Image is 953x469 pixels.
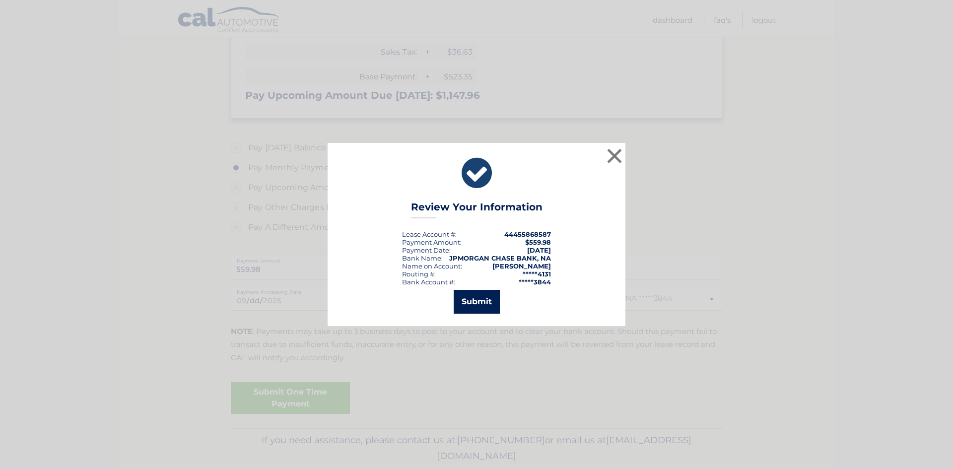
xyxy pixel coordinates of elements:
[527,246,551,254] span: [DATE]
[402,278,455,286] div: Bank Account #:
[449,254,551,262] strong: JPMORGAN CHASE BANK, NA
[402,230,457,238] div: Lease Account #:
[454,290,500,314] button: Submit
[402,246,451,254] div: :
[504,230,551,238] strong: 44455868587
[525,238,551,246] span: $559.98
[402,246,449,254] span: Payment Date
[402,254,443,262] div: Bank Name:
[411,201,543,218] h3: Review Your Information
[402,238,462,246] div: Payment Amount:
[605,146,624,166] button: ×
[402,262,462,270] div: Name on Account:
[402,270,436,278] div: Routing #:
[492,262,551,270] strong: [PERSON_NAME]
